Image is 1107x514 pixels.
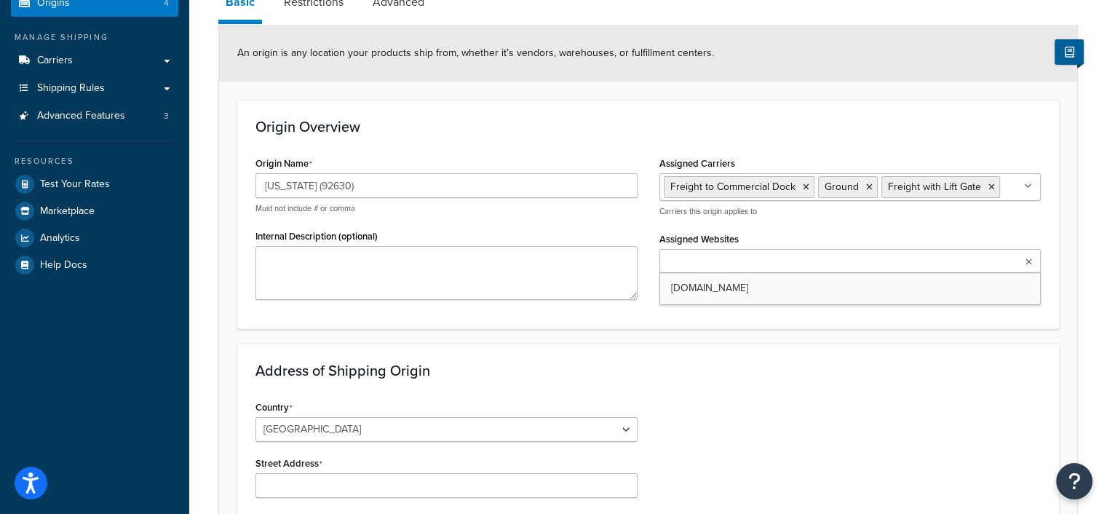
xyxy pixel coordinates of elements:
[11,103,178,130] li: Advanced Features
[11,171,178,197] a: Test Your Rates
[37,82,105,95] span: Shipping Rules
[660,272,1041,304] a: [DOMAIN_NAME]
[11,252,178,278] a: Help Docs
[1056,463,1092,499] button: Open Resource Center
[40,259,87,272] span: Help Docs
[237,45,714,60] span: An origin is any location your products ship from, whether it’s vendors, warehouses, or fulfillme...
[670,179,795,194] span: Freight to Commercial Dock
[40,178,110,191] span: Test Your Rates
[11,103,178,130] a: Advanced Features3
[40,205,95,218] span: Marketplace
[11,225,178,251] a: Analytics
[671,280,748,296] span: [DOMAIN_NAME]
[659,234,739,245] label: Assigned Websites
[1055,39,1084,65] button: Show Help Docs
[11,198,178,224] a: Marketplace
[40,232,80,245] span: Analytics
[37,55,73,67] span: Carriers
[825,179,859,194] span: Ground
[888,179,981,194] span: Freight with Lift Gate
[11,155,178,167] div: Resources
[11,31,178,44] div: Manage Shipping
[164,110,169,122] span: 3
[255,231,378,242] label: Internal Description (optional)
[255,363,1041,379] h3: Address of Shipping Origin
[255,203,638,214] p: Must not include # or comma
[255,458,322,470] label: Street Address
[659,206,1041,217] p: Carriers this origin applies to
[37,110,125,122] span: Advanced Features
[255,119,1041,135] h3: Origin Overview
[255,402,293,414] label: Country
[11,47,178,74] a: Carriers
[255,158,312,170] label: Origin Name
[659,158,735,169] label: Assigned Carriers
[11,75,178,102] a: Shipping Rules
